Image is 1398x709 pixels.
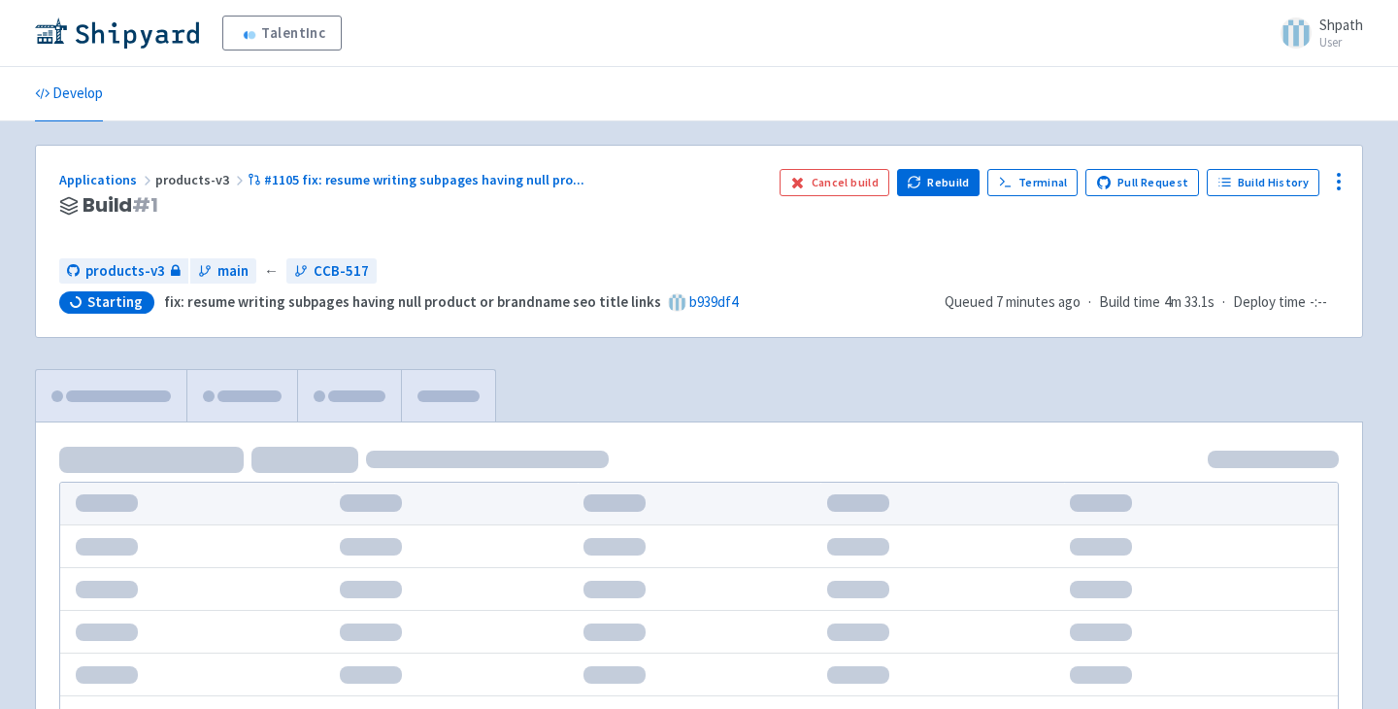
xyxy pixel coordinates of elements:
[217,260,249,283] span: main
[190,258,256,285] a: main
[1099,291,1160,314] span: Build time
[35,67,103,121] a: Develop
[59,258,188,285] a: products-v3
[155,171,248,188] span: products-v3
[1164,291,1215,314] span: 4m 33.1s
[780,169,889,196] button: Cancel build
[59,171,155,188] a: Applications
[264,171,584,188] span: #1105 fix: resume writing subpages having null pro ...
[897,169,981,196] button: Rebuild
[1207,169,1319,196] a: Build History
[132,191,158,219] span: # 1
[314,260,369,283] span: CCB-517
[1319,16,1363,34] span: Shpath
[222,16,341,51] a: TalentInc
[945,291,1339,314] div: · ·
[83,194,158,217] span: Build
[87,292,143,312] span: Starting
[689,292,738,311] a: b939df4
[248,171,587,188] a: #1105 fix: resume writing subpages having null pro...
[987,169,1078,196] a: Terminal
[1319,36,1363,49] small: User
[1269,17,1363,49] a: Shpath User
[1085,169,1199,196] a: Pull Request
[1233,291,1306,314] span: Deploy time
[264,260,279,283] span: ←
[35,17,199,49] img: Shipyard logo
[945,292,1081,311] span: Queued
[164,292,661,311] strong: fix: resume writing subpages having null product or brandname seo title links
[996,292,1081,311] time: 7 minutes ago
[1310,291,1327,314] span: -:--
[85,260,165,283] span: products-v3
[286,258,377,285] a: CCB-517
